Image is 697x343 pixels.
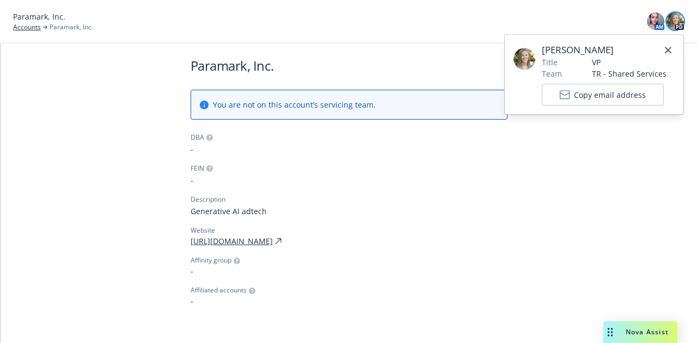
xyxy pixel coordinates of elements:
[191,195,225,204] div: Description
[191,255,231,265] span: Affinity group
[542,43,667,57] span: [PERSON_NAME]
[592,57,667,68] span: VP
[191,235,273,247] a: [URL][DOMAIN_NAME]
[542,57,558,68] span: Title
[603,321,617,343] div: Drag to move
[667,13,684,30] img: photo
[50,22,93,32] span: Paramark, Inc.
[213,99,376,110] span: You are not on this account’s servicing team.
[191,295,508,307] span: -
[603,321,677,343] button: Nova Assist
[662,43,675,57] a: close
[592,68,667,79] span: TR - Shared Services
[191,226,508,235] div: Website
[542,84,664,105] button: Copy email address
[542,68,562,79] span: Team
[191,57,508,74] h1: Paramark, Inc.
[191,144,508,155] span: -
[191,133,204,142] div: DBA
[513,48,535,70] img: employee photo
[13,22,41,32] a: Accounts
[191,265,508,277] span: -
[191,205,508,217] span: Generative AI adtech
[647,13,664,30] img: photo
[574,89,646,101] span: Copy email address
[626,327,669,336] span: Nova Assist
[191,164,204,173] div: FEIN
[13,11,65,22] span: Paramark, Inc.
[191,174,508,186] span: -
[191,285,247,295] span: Affiliated accounts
